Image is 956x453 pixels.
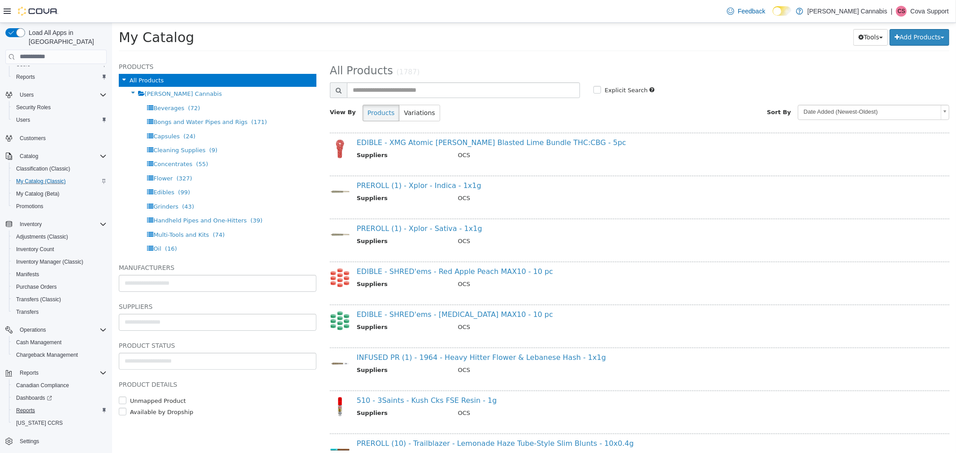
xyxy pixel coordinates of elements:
[18,7,58,16] img: Cova
[41,180,66,187] span: Grinders
[245,158,369,167] a: PREROLL (1) - Xplor - Indica - 1x1g
[16,73,35,81] span: Reports
[16,436,107,447] span: Settings
[910,6,949,17] p: Cova Support
[13,115,107,125] span: Users
[738,7,765,16] span: Feedback
[245,373,385,382] a: 510 - 3Saints - Kush Cks FSE Resin - 1g
[13,380,107,391] span: Canadian Compliance
[41,96,135,103] span: Bongs and Water Pipes and Rigs
[218,202,238,222] img: 150
[245,300,339,311] th: Suppliers
[9,293,110,306] button: Transfers (Classic)
[245,429,339,440] th: Suppliers
[16,258,83,265] span: Inventory Manager (Classic)
[139,96,155,103] span: (171)
[245,416,522,425] a: PREROLL (10) - Trailblazer - Lemonade Haze Tube-Style Slim Blunts - 10x0.4g
[16,151,107,162] span: Catalog
[65,152,80,159] span: (327)
[16,219,45,230] button: Inventory
[245,386,339,397] th: Suppliers
[16,104,51,111] span: Security Roles
[9,336,110,349] button: Cash Management
[20,369,39,376] span: Reports
[13,350,82,360] a: Chargeback Management
[2,89,110,101] button: Users
[9,243,110,256] button: Inventory Count
[9,349,110,361] button: Chargeback Management
[655,86,679,93] span: Sort By
[16,246,54,253] span: Inventory Count
[13,102,54,113] a: Security Roles
[13,163,107,174] span: Classification (Classic)
[2,435,110,448] button: Settings
[13,294,107,305] span: Transfers (Classic)
[41,166,62,173] span: Edibles
[20,326,46,333] span: Operations
[13,163,74,174] a: Classification (Classic)
[16,296,61,303] span: Transfers (Classic)
[20,91,34,98] span: Users
[2,150,110,162] button: Catalog
[16,151,42,162] button: Catalog
[41,124,93,131] span: Cleaning Supplies
[13,282,61,292] a: Purchase Orders
[686,82,825,96] span: Date Added (Newest-Oldest)
[13,269,107,280] span: Manifests
[218,245,238,265] img: 150
[13,244,58,255] a: Inventory Count
[16,325,50,335] button: Operations
[7,356,204,367] h5: Product Details
[16,90,107,100] span: Users
[13,244,107,255] span: Inventory Count
[218,417,238,437] img: 150
[41,82,72,89] span: Beverages
[2,324,110,336] button: Operations
[16,382,69,389] span: Canadian Compliance
[16,219,107,230] span: Inventory
[16,178,66,185] span: My Catalog (Classic)
[251,82,287,98] button: Products
[13,188,63,199] a: My Catalog (Beta)
[16,419,63,427] span: [US_STATE] CCRS
[9,231,110,243] button: Adjustments (Classic)
[891,6,893,17] p: |
[287,82,328,98] button: Variations
[13,188,107,199] span: My Catalog (Beta)
[13,380,73,391] a: Canadian Compliance
[53,222,65,229] span: (16)
[245,343,339,354] th: Suppliers
[245,330,494,339] a: INFUSED PR (1) - 1964 - Heavy Hitter Flower & Lebanese Hash - 1x1g
[20,438,39,445] span: Settings
[9,379,110,392] button: Canadian Compliance
[9,162,110,175] button: Classification (Classic)
[16,133,49,144] a: Customers
[41,152,61,159] span: Flower
[84,138,96,145] span: (55)
[16,351,78,359] span: Chargeback Management
[71,110,83,117] span: (24)
[284,45,307,53] small: (1787)
[339,300,812,311] td: OCS
[13,176,69,187] a: My Catalog (Classic)
[7,239,204,250] h5: Manufacturers
[9,392,110,404] a: Dashboards
[13,307,42,317] a: Transfers
[13,350,107,360] span: Chargeback Management
[9,200,110,213] button: Promotions
[490,63,536,72] label: Explicit Search
[9,114,110,126] button: Users
[339,343,812,354] td: OCS
[41,110,68,117] span: Capsules
[808,6,887,17] p: [PERSON_NAME] Cannabis
[245,171,339,182] th: Suppliers
[13,102,107,113] span: Security Roles
[245,128,339,139] th: Suppliers
[218,159,238,179] img: 150
[9,188,110,200] button: My Catalog (Beta)
[16,283,57,291] span: Purchase Orders
[13,256,107,267] span: Inventory Manager (Classic)
[339,171,812,182] td: OCS
[896,6,907,17] div: Cova Support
